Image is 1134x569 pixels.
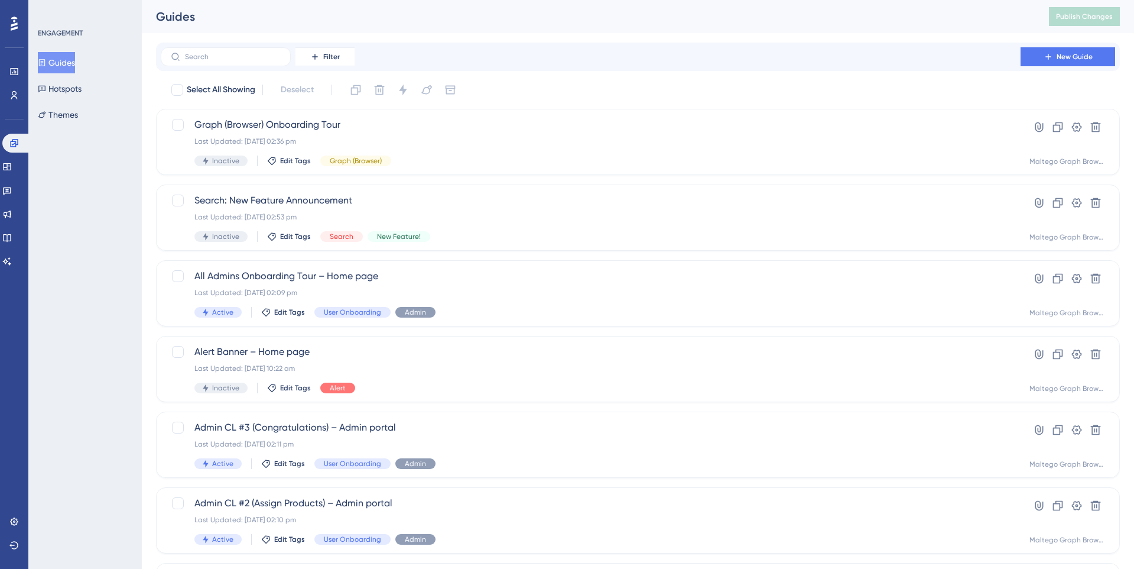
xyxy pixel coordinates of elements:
[330,156,382,166] span: Graph (Browser)
[261,535,305,544] button: Edit Tags
[1029,308,1105,318] div: Maltego Graph Browser
[330,383,346,393] span: Alert
[156,8,1019,25] div: Guides
[194,288,987,298] div: Last Updated: [DATE] 02:09 pm
[194,421,987,435] span: Admin CL #3 (Congratulations) – Admin portal
[323,52,340,62] span: Filter
[270,79,324,101] button: Deselect
[1021,47,1115,66] button: New Guide
[274,308,305,317] span: Edit Tags
[1029,384,1105,393] div: Maltego Graph Browser
[281,83,314,97] span: Deselect
[1029,535,1105,545] div: Maltego Graph Browser
[1029,460,1105,469] div: Maltego Graph Browser
[194,193,987,208] span: Search: New Feature Announcement
[405,308,426,317] span: Admin
[405,535,426,544] span: Admin
[377,232,421,241] span: New Feature!
[212,459,233,468] span: Active
[274,459,305,468] span: Edit Tags
[1057,52,1093,62] span: New Guide
[267,383,311,393] button: Edit Tags
[1056,12,1113,21] span: Publish Changes
[212,308,233,317] span: Active
[280,232,311,241] span: Edit Tags
[1049,7,1120,26] button: Publish Changes
[194,212,987,222] div: Last Updated: [DATE] 02:53 pm
[38,52,75,73] button: Guides
[38,78,82,99] button: Hotspots
[185,53,281,61] input: Search
[1029,157,1105,166] div: Maltego Graph Browser
[212,232,239,241] span: Inactive
[261,459,305,468] button: Edit Tags
[194,515,987,525] div: Last Updated: [DATE] 02:10 pm
[212,383,239,393] span: Inactive
[187,83,255,97] span: Select All Showing
[194,496,987,510] span: Admin CL #2 (Assign Products) – Admin portal
[324,459,381,468] span: User Onboarding
[194,345,987,359] span: Alert Banner – Home page
[194,137,987,146] div: Last Updated: [DATE] 02:36 pm
[330,232,353,241] span: Search
[324,535,381,544] span: User Onboarding
[267,232,311,241] button: Edit Tags
[280,383,311,393] span: Edit Tags
[212,156,239,166] span: Inactive
[261,308,305,317] button: Edit Tags
[1029,232,1105,242] div: Maltego Graph Browser
[280,156,311,166] span: Edit Tags
[38,104,78,125] button: Themes
[295,47,355,66] button: Filter
[324,308,381,317] span: User Onboarding
[212,535,233,544] span: Active
[267,156,311,166] button: Edit Tags
[405,459,426,468] span: Admin
[194,439,987,449] div: Last Updated: [DATE] 02:11 pm
[194,364,987,373] div: Last Updated: [DATE] 10:22 am
[194,269,987,283] span: All Admins Onboarding Tour – Home page
[194,118,987,132] span: Graph (Browser) Onboarding Tour
[38,28,83,38] div: ENGAGEMENT
[274,535,305,544] span: Edit Tags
